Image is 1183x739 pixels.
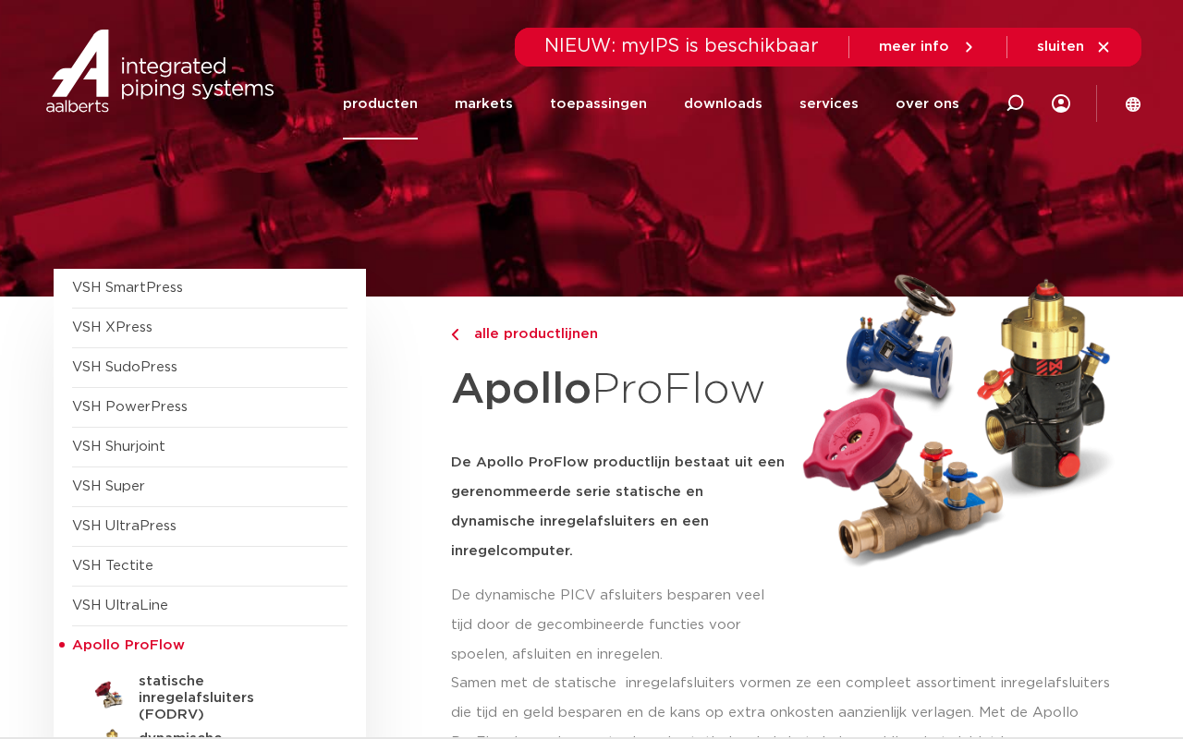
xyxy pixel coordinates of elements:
[72,666,348,723] a: statische inregelafsluiters (FODRV)
[684,68,762,139] a: downloads
[451,323,786,345] a: alle productlijnen
[72,360,177,374] a: VSH SudoPress
[343,68,418,139] a: producten
[451,369,591,411] strong: Apollo
[451,355,786,426] h1: ProFlow
[72,638,185,652] span: Apollo ProFlow
[896,68,959,139] a: over ons
[72,281,183,295] a: VSH SmartPress
[451,581,786,670] p: De dynamische PICV afsluiters besparen veel tijd door de gecombineerde functies voor spoelen, afs...
[455,68,513,139] a: markets
[343,68,959,139] nav: Menu
[463,327,598,341] span: alle productlijnen
[879,40,949,54] span: meer info
[1037,39,1112,55] a: sluiten
[550,68,647,139] a: toepassingen
[72,440,165,454] a: VSH Shurjoint
[72,400,188,414] a: VSH PowerPress
[1052,83,1070,124] div: my IPS
[139,673,322,723] h5: statische inregelafsluiters (FODRV)
[879,39,977,55] a: meer info
[72,519,177,533] a: VSH UltraPress
[72,479,145,493] a: VSH Super
[799,68,859,139] a: services
[72,599,168,612] a: VSH UltraLine
[451,329,458,341] img: chevron-right.svg
[451,448,786,566] h5: De Apollo ProFlow productlijn bestaat uit een gerenommeerde serie statische en dynamische inregel...
[72,321,152,334] a: VSH XPress
[544,37,819,55] span: NIEUW: myIPS is beschikbaar
[72,559,153,573] a: VSH Tectite
[1037,40,1084,54] span: sluiten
